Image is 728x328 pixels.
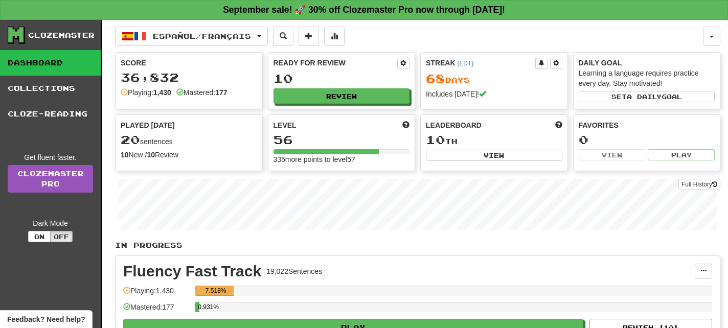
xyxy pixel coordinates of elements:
[147,151,155,159] strong: 10
[426,89,562,99] div: Includes [DATE]!
[121,150,257,160] div: New / Review
[50,231,73,242] button: Off
[273,27,293,46] button: Search sentences
[426,71,445,85] span: 68
[579,120,715,130] div: Favorites
[123,264,261,279] div: Fluency Fast Track
[176,87,227,98] div: Mastered:
[627,93,662,100] span: a daily
[426,133,562,147] div: th
[426,120,482,130] span: Leaderboard
[274,88,410,104] button: Review
[28,30,95,40] div: Clozemaster
[123,302,190,319] div: Mastered: 177
[426,72,562,85] div: Day s
[7,314,85,324] span: Open feedback widget
[121,71,257,84] div: 36,832
[579,58,715,68] div: Daily Goal
[555,120,562,130] span: This week in points, UTC
[8,165,93,193] a: ClozemasterPro
[215,88,227,97] strong: 177
[153,32,251,40] span: Español / Français
[121,132,140,147] span: 20
[457,60,473,67] a: (EDT)
[121,151,129,159] strong: 10
[266,266,322,276] div: 19,022 Sentences
[579,68,715,88] div: Learning a language requires practice every day. Stay motivated!
[426,150,562,161] button: View
[274,58,398,68] div: Ready for Review
[426,132,445,147] span: 10
[121,58,257,68] div: Score
[115,27,268,46] button: Español/Français
[274,72,410,85] div: 10
[223,5,505,15] strong: September sale! 🚀 30% off Clozemaster Pro now through [DATE]!
[198,302,199,312] div: 0.931%
[324,27,345,46] button: More stats
[123,286,190,302] div: Playing: 1,430
[121,133,257,147] div: sentences
[121,87,171,98] div: Playing:
[121,120,175,130] span: Played [DATE]
[579,149,646,160] button: View
[579,91,715,102] button: Seta dailygoal
[426,58,535,68] div: Streak
[274,133,410,146] div: 56
[274,154,410,165] div: 335 more points to level 57
[8,152,93,162] div: Get fluent faster.
[274,120,297,130] span: Level
[299,27,319,46] button: Add sentence to collection
[402,120,409,130] span: Score more points to level up
[115,240,720,250] p: In Progress
[579,133,715,146] div: 0
[648,149,715,160] button: Play
[198,286,234,296] div: 7.518%
[28,231,51,242] button: On
[8,218,93,228] div: Dark Mode
[678,179,720,190] button: Full History
[153,88,171,97] strong: 1,430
